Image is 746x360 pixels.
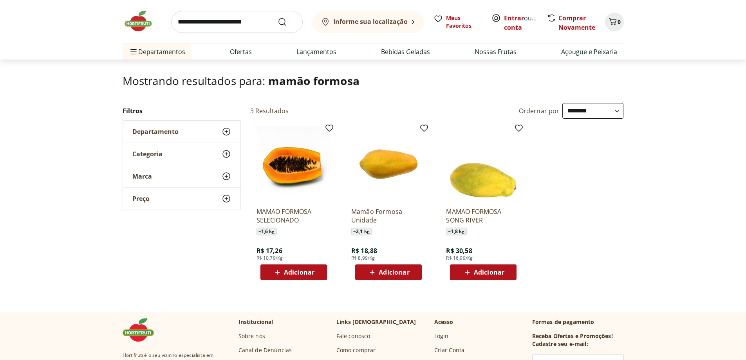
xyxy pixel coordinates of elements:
[446,207,520,224] a: MAMAO FORMOSA SONG RIVER
[129,42,138,61] button: Menu
[132,150,163,158] span: Categoria
[238,332,265,340] a: Sobre nós
[351,127,426,201] img: Mamão Formosa Unidade
[434,318,453,326] p: Acesso
[123,74,624,87] h1: Mostrando resultados para:
[132,172,152,180] span: Marca
[260,264,327,280] button: Adicionar
[123,103,241,119] h2: Filtros
[605,13,624,31] button: Carrinho
[250,107,289,115] h2: 3 Resultados
[532,340,588,348] h3: Cadastre seu e-mail:
[351,207,426,224] a: Mamão Formosa Unidade
[434,332,449,340] a: Login
[132,195,150,203] span: Preço
[333,17,408,26] b: Informe sua localização
[123,143,240,165] button: Categoria
[351,246,377,255] span: R$ 18,88
[296,47,336,56] a: Lançamentos
[446,14,482,30] span: Meus Favoritos
[618,18,621,25] span: 0
[475,47,517,56] a: Nossas Frutas
[355,264,422,280] button: Adicionar
[504,13,539,32] span: ou
[381,47,430,56] a: Bebidas Geladas
[256,127,331,201] img: MAMAO FORMOSA SELECIONADO
[256,207,331,224] a: MAMAO FORMOSA SELECIONADO
[504,14,547,32] a: Criar conta
[268,73,359,88] span: mamão formosa
[312,11,424,33] button: Informe sua localização
[123,188,240,210] button: Preço
[256,255,283,261] span: R$ 10,79/Kg
[336,346,376,354] a: Como comprar
[434,14,482,30] a: Meus Favoritos
[123,9,162,33] img: Hortifruti
[284,269,314,275] span: Adicionar
[230,47,252,56] a: Ofertas
[171,11,303,33] input: search
[256,246,282,255] span: R$ 17,26
[446,127,520,201] img: MAMAO FORMOSA SONG RIVER
[379,269,409,275] span: Adicionar
[561,47,617,56] a: Açougue e Peixaria
[238,346,292,354] a: Canal de Denúncias
[123,121,240,143] button: Departamento
[532,332,613,340] h3: Receba Ofertas e Promoções!
[336,318,416,326] p: Links [DEMOGRAPHIC_DATA]
[256,228,277,235] span: ~ 1,6 kg
[132,128,179,136] span: Departamento
[129,42,185,61] span: Departamentos
[446,246,472,255] span: R$ 30,58
[446,255,473,261] span: R$ 16,99/Kg
[238,318,273,326] p: Institucional
[351,228,372,235] span: ~ 2,1 kg
[336,332,370,340] a: Fale conosco
[532,318,624,326] p: Formas de pagamento
[123,318,162,342] img: Hortifruti
[504,14,524,22] a: Entrar
[558,14,595,32] a: Comprar Novamente
[519,107,560,115] label: Ordernar por
[351,255,375,261] span: R$ 8,99/Kg
[474,269,504,275] span: Adicionar
[434,346,465,354] a: Criar Conta
[123,165,240,187] button: Marca
[446,228,466,235] span: ~ 1,8 kg
[278,17,296,27] button: Submit Search
[450,264,517,280] button: Adicionar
